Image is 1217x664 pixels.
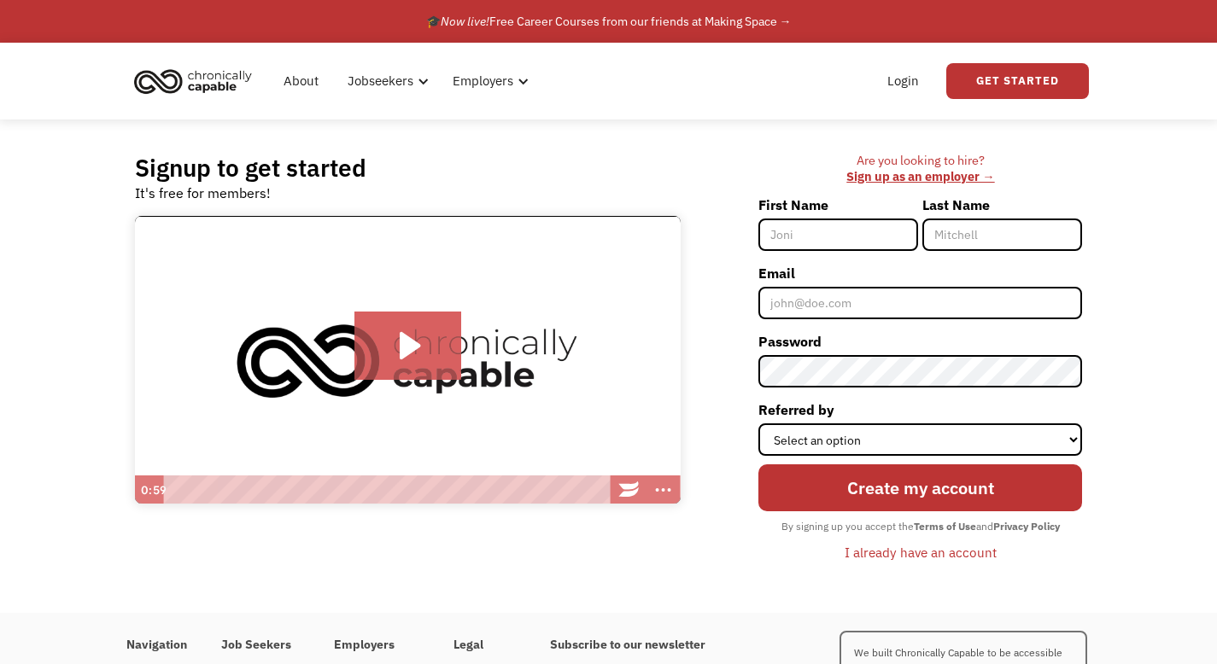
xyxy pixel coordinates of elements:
[612,475,647,504] a: Wistia Logo -- Learn More
[426,11,792,32] div: 🎓 Free Career Courses from our friends at Making Space →
[337,54,434,108] div: Jobseekers
[846,168,994,184] a: Sign up as an employer →
[758,396,1082,423] label: Referred by
[832,538,1009,567] a: I already have an account
[758,191,918,218] label: First Name
[126,638,187,653] h4: Navigation
[348,71,413,91] div: Jobseekers
[758,328,1082,355] label: Password
[172,475,604,504] div: Playbar
[135,153,366,183] h2: Signup to get started
[758,259,1082,287] label: Email
[129,62,257,100] img: Chronically Capable logo
[550,638,745,653] h4: Subscribe to our newsletter
[877,54,929,108] a: Login
[922,218,1082,251] input: Mitchell
[758,287,1082,319] input: john@doe.com
[453,638,516,653] h4: Legal
[647,475,681,504] button: Show more buttons
[135,216,681,504] img: Introducing Chronically Capable
[845,542,997,562] div: I already have an account
[354,312,461,380] button: Play Video: Introducing Chronically Capable
[758,218,918,251] input: Joni
[453,71,513,91] div: Employers
[442,54,534,108] div: Employers
[773,515,1068,538] div: By signing up you accept the and
[922,191,1082,218] label: Last Name
[758,153,1082,184] div: Are you looking to hire? ‍
[135,183,271,203] div: It's free for members!
[914,520,976,533] strong: Terms of Use
[221,638,300,653] h4: Job Seekers
[758,464,1082,511] input: Create my account
[946,63,1089,99] a: Get Started
[441,14,489,29] em: Now live!
[758,191,1082,567] form: Member-Signup-Form
[993,520,1060,533] strong: Privacy Policy
[129,62,265,100] a: home
[334,638,419,653] h4: Employers
[273,54,329,108] a: About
